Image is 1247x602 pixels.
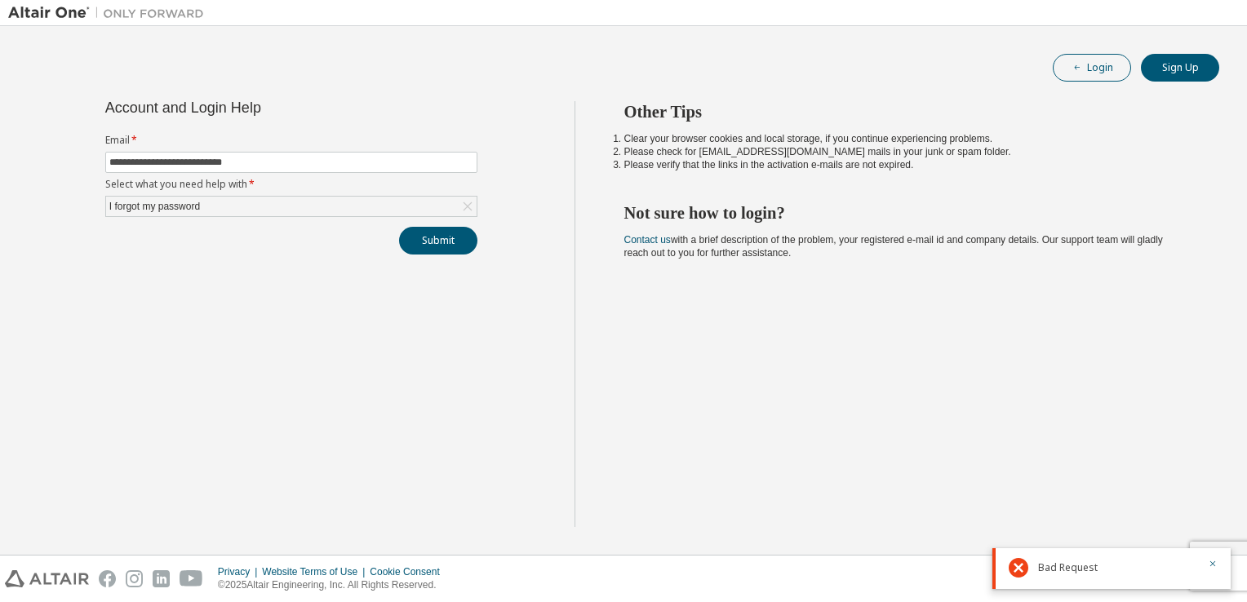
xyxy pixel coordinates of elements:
h2: Not sure how to login? [624,202,1191,224]
div: Website Terms of Use [262,565,370,578]
img: Altair One [8,5,212,21]
p: © 2025 Altair Engineering, Inc. All Rights Reserved. [218,578,450,592]
label: Select what you need help with [105,178,477,191]
span: Bad Request [1038,561,1098,574]
button: Login [1053,54,1131,82]
div: Account and Login Help [105,101,403,114]
img: youtube.svg [180,570,203,587]
span: with a brief description of the problem, your registered e-mail id and company details. Our suppo... [624,234,1163,259]
div: Privacy [218,565,262,578]
img: instagram.svg [126,570,143,587]
label: Email [105,134,477,147]
div: I forgot my password [107,197,202,215]
li: Clear your browser cookies and local storage, if you continue experiencing problems. [624,132,1191,145]
img: altair_logo.svg [5,570,89,587]
div: I forgot my password [106,197,477,216]
img: facebook.svg [99,570,116,587]
div: Cookie Consent [370,565,449,578]
li: Please verify that the links in the activation e-mails are not expired. [624,158,1191,171]
img: linkedin.svg [153,570,170,587]
li: Please check for [EMAIL_ADDRESS][DOMAIN_NAME] mails in your junk or spam folder. [624,145,1191,158]
button: Sign Up [1141,54,1219,82]
button: Submit [399,227,477,255]
h2: Other Tips [624,101,1191,122]
a: Contact us [624,234,671,246]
